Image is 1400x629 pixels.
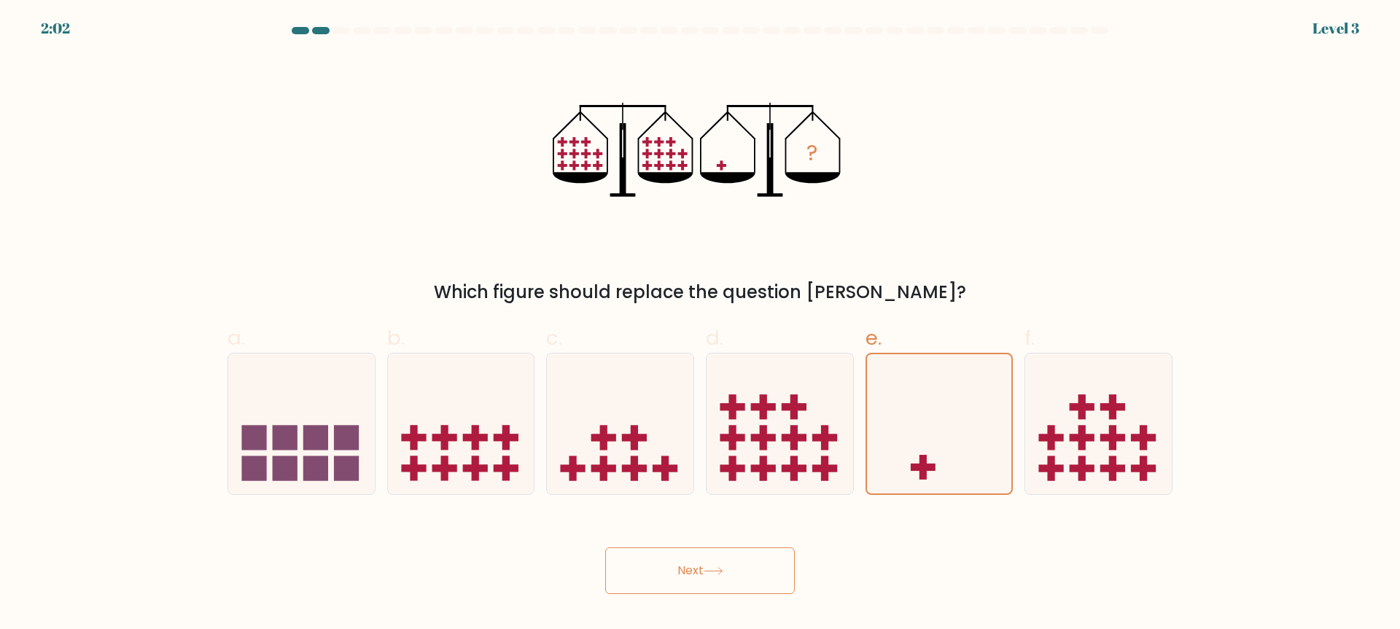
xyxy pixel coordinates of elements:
[41,17,70,39] div: 2:02
[866,324,882,352] span: e.
[387,324,405,352] span: b.
[227,324,245,352] span: a.
[1024,324,1035,352] span: f.
[605,547,795,594] button: Next
[806,138,817,169] tspan: ?
[706,324,723,352] span: d.
[546,324,562,352] span: c.
[236,279,1164,305] div: Which figure should replace the question [PERSON_NAME]?
[1312,17,1359,39] div: Level 3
